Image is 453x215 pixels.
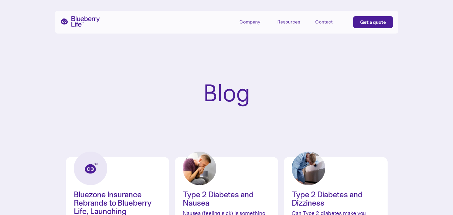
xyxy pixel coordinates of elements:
[292,191,379,207] h3: Type 2 Diabetes and Dizziness
[239,16,270,27] div: Company
[353,16,393,28] a: Get a quote
[239,19,260,25] div: Company
[183,191,270,207] h3: Type 2 Diabetes and Nausea
[277,16,307,27] div: Resources
[203,80,250,106] h1: Blog
[60,16,100,27] a: home
[315,19,333,25] div: Contact
[315,16,345,27] a: Contact
[277,19,300,25] div: Resources
[360,19,386,25] div: Get a quote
